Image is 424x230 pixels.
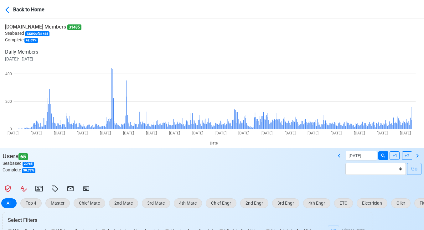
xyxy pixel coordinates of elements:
[407,163,421,175] button: Go
[5,72,12,76] text: 400
[67,24,81,30] span: 31485
[377,131,388,135] text: [DATE]
[215,131,226,135] text: [DATE]
[5,2,60,17] button: Back to Home
[1,198,17,208] button: All
[354,131,365,135] text: [DATE]
[308,131,318,135] text: [DATE]
[334,198,353,208] button: ETO
[285,131,296,135] text: [DATE]
[25,31,49,36] span: 13390 of 31485
[5,30,81,37] p: Seabased
[8,131,18,135] text: [DATE]
[146,131,157,135] text: [DATE]
[5,56,81,62] p: [DATE] • [DATE]
[400,131,411,135] text: [DATE]
[331,131,342,135] text: [DATE]
[100,131,111,135] text: [DATE]
[5,48,81,56] p: Daily Members
[18,153,28,160] span: 65
[13,5,60,13] div: Back to Home
[8,217,368,223] h6: Select Filters
[357,198,387,208] button: Electrician
[20,198,42,208] button: Top 4
[5,99,12,104] text: 200
[109,198,138,208] button: 2nd Mate
[391,198,411,208] button: Oiler
[303,198,330,208] button: 4th Engr
[210,141,218,145] text: Date
[169,131,180,135] text: [DATE]
[24,38,38,43] span: 42.53 %
[22,168,35,173] span: 30.77 %
[192,131,203,135] text: [DATE]
[23,162,34,167] span: 20 / 65
[74,198,105,208] button: Chief Mate
[261,131,272,135] text: [DATE]
[77,131,88,135] text: [DATE]
[240,198,268,208] button: 2nd Engr
[123,131,134,135] text: [DATE]
[54,131,65,135] text: [DATE]
[31,131,42,135] text: [DATE]
[5,24,81,30] h6: [DOMAIN_NAME] Members
[238,131,249,135] text: [DATE]
[10,127,12,131] text: 0
[5,37,81,43] p: Complete
[142,198,170,208] button: 3rd Mate
[272,198,299,208] button: 3rd Engr
[45,198,70,208] button: Master
[174,198,202,208] button: 4th Mate
[206,198,236,208] button: Chief Engr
